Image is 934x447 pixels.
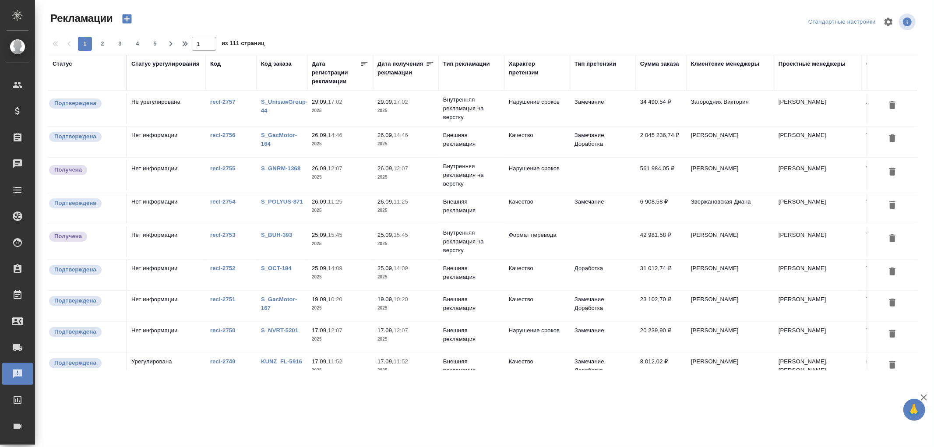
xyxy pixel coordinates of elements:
p: 2025 [377,206,434,215]
p: 15:45 [394,232,408,238]
p: 19.09, [312,296,328,303]
td: Внешняя рекламация [439,127,504,157]
span: 2 [95,39,109,48]
div: Дата регистрации рекламации [312,60,360,86]
td: Качество [504,291,570,321]
button: Создать [116,11,137,26]
td: Нарушение сроков [504,93,570,124]
button: 🙏 [903,399,925,421]
td: Замечание [570,193,636,224]
td: [PERSON_NAME] [687,160,774,190]
a: recl-2752 [210,265,236,271]
div: split button [806,15,878,29]
p: 26.09, [377,165,394,172]
td: 34 490,54 ₽ [636,93,687,124]
p: 26.09, [377,198,394,205]
td: Нет информации [127,322,206,352]
p: 11:52 [394,358,408,365]
div: Код [210,60,221,68]
td: Нет информации [127,193,206,224]
p: 10:20 [394,296,408,303]
p: 29.09, [377,99,394,105]
td: Внешняя рекламация [439,291,504,321]
a: recl-2757 [210,99,236,105]
div: Клиентские менеджеры [691,60,759,68]
p: 25.09, [377,265,394,271]
td: 561 984,05 ₽ [636,160,687,190]
a: S_POLYUS-871 [261,198,303,205]
p: 17:02 [394,99,408,105]
p: 14:09 [328,265,342,271]
p: 26.09, [312,165,328,172]
td: Внутренняя рекламация на верстку [439,158,504,193]
p: 14:46 [328,132,342,138]
p: 15:45 [328,232,342,238]
td: Формат перевода [504,226,570,257]
td: Не урегулирована [127,93,206,124]
p: 17.09, [312,327,328,334]
a: S_UnisawGroup-44 [261,99,308,114]
p: 2025 [312,106,369,115]
p: Подтверждена [54,265,96,274]
div: Статус [53,60,72,68]
p: Подтверждена [54,199,96,208]
p: Подтверждена [54,327,96,336]
a: recl-2750 [210,327,236,334]
a: S_GacMotor-164 [261,132,297,147]
td: Качество [504,353,570,384]
span: из 111 страниц [222,38,264,51]
p: 11:52 [328,358,342,365]
button: Удалить [885,326,900,342]
a: S_GNRM-1368 [261,165,300,172]
td: Нет информации [127,260,206,290]
button: Удалить [885,357,900,373]
p: 2025 [312,173,369,182]
td: Замечание, Доработка [570,291,636,321]
td: Внешняя рекламация [439,353,504,384]
td: Нет информации [127,291,206,321]
button: Удалить [885,131,900,147]
td: Внешняя рекламация [439,193,504,224]
button: 5 [148,37,162,51]
td: Урегулирована [127,353,206,384]
p: 2025 [312,239,369,248]
p: 25.09, [377,232,394,238]
p: 17:02 [328,99,342,105]
a: KUNZ_FL-5916 [261,358,302,365]
td: 23 102,70 ₽ [636,291,687,321]
p: 2025 [377,335,434,344]
td: 2 045 236,74 ₽ [636,127,687,157]
p: 25.09, [312,265,328,271]
div: Дата получения рекламации [377,60,426,77]
button: 4 [130,37,145,51]
div: Код заказа [261,60,292,68]
div: Характер претензии [509,60,566,77]
button: 2 [95,37,109,51]
td: [PERSON_NAME] [774,93,862,124]
p: 2025 [377,239,434,248]
a: S_NVRT-5201 [261,327,298,334]
p: Подтверждена [54,359,96,367]
button: Удалить [885,231,900,247]
td: 6 908,58 ₽ [636,193,687,224]
button: Удалить [885,98,900,114]
p: 25.09, [312,232,328,238]
a: recl-2751 [210,296,236,303]
td: Звержановская Диана [687,193,774,224]
td: [PERSON_NAME] [774,193,862,224]
a: recl-2749 [210,358,236,365]
td: [PERSON_NAME] [687,291,774,321]
td: 42 981,58 ₽ [636,226,687,257]
span: 3 [113,39,127,48]
span: Рекламации [48,11,113,25]
td: Нет информации [127,226,206,257]
p: 12:07 [394,165,408,172]
p: 2025 [377,366,434,375]
td: 31 012,74 ₽ [636,260,687,290]
p: 2025 [312,140,369,148]
div: Проектные менеджеры [779,60,846,68]
td: Замечание, Доработка [570,127,636,157]
p: 14:46 [394,132,408,138]
td: Нет информации [127,127,206,157]
td: Замечание [570,322,636,352]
